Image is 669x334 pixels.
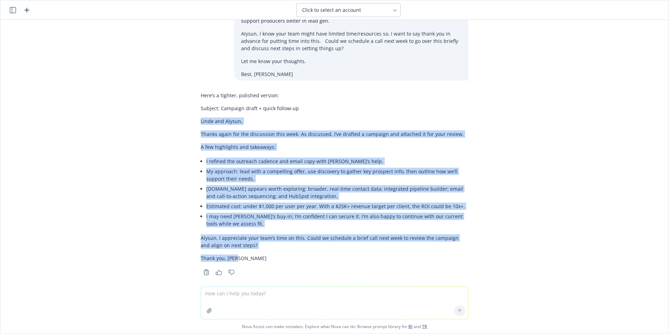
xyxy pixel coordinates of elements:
[3,319,666,334] span: Nova Assist can make mistakes. Explore what Nova can do: Browse prompt library for and
[201,234,468,249] p: Alysun, I appreciate your team’s time on this. Could we schedule a brief call next week to review...
[201,143,468,151] p: A few highlights and takeaways:
[203,269,209,275] svg: Copy to clipboard
[201,92,468,99] p: Here’s a tighter, polished version:
[201,130,468,138] p: Thanks again for the discussion this week. As discussed, I’ve drafted a campaign and attached it ...
[302,7,361,14] span: Click to select an account
[241,70,461,78] p: Best, [PERSON_NAME]
[201,105,468,112] p: Subject: Campaign draft + quick follow-up
[206,156,468,166] li: I refined the outreach cadence and email copy with [PERSON_NAME]’s help.
[241,30,461,52] p: Alysun, I know your team might have limited time/resources so, I want to say thank you in advance...
[201,117,468,125] p: Linde and Alysun,
[296,3,401,17] button: Click to select an account
[206,211,468,229] li: I may need [PERSON_NAME]’s buy-in; I’m confident I can secure it. I’m also happy to continue with...
[422,324,427,329] a: TR
[241,58,461,65] p: Let me know your thoughts.
[206,166,468,184] li: My approach: lead with a compelling offer, use discovery to gather key prospect info, then outlin...
[201,255,468,262] p: Thank you, [PERSON_NAME]
[206,184,468,201] li: [DOMAIN_NAME] appears worth exploring: broader, real-time contact data; integrated pipeline build...
[226,267,237,277] button: Thumbs down
[408,324,413,329] a: BI
[206,201,468,211] li: Estimated cost: under $1,000 per user per year. With a $25K+ revenue target per client, the ROI c...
